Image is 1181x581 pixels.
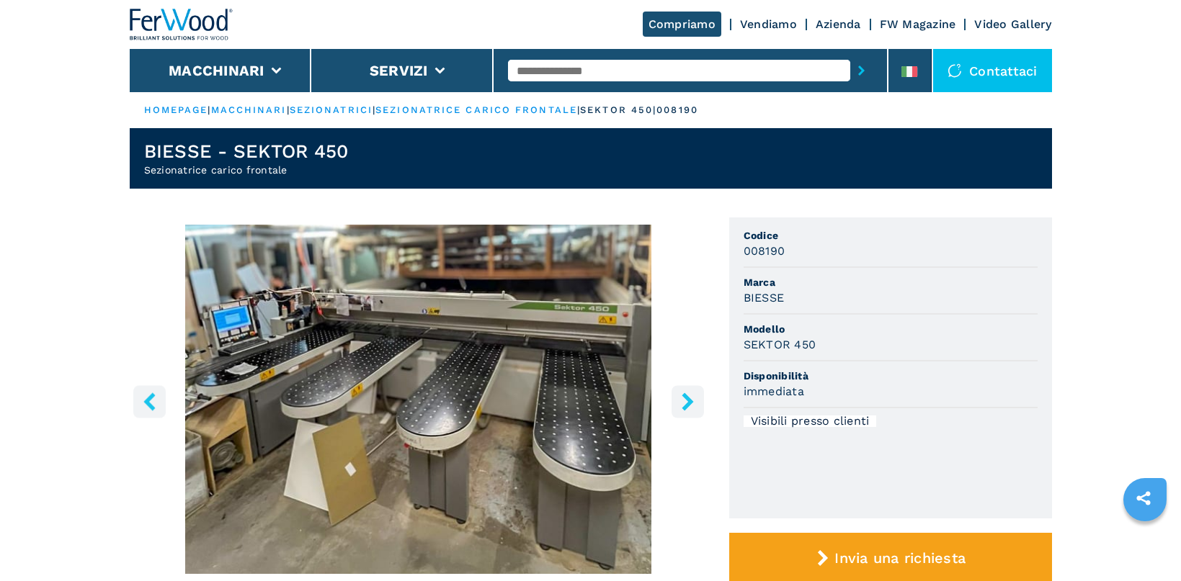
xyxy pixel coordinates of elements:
h3: SEKTOR 450 [744,336,816,353]
span: Modello [744,322,1038,336]
p: sektor 450 | [580,104,656,117]
a: sharethis [1126,480,1162,516]
button: right-button [672,385,704,418]
span: Codice [744,228,1038,243]
img: Ferwood [130,9,233,40]
h3: 008190 [744,243,785,259]
button: submit-button [850,54,873,87]
a: Vendiamo [740,17,797,31]
button: left-button [133,385,166,418]
a: Compriamo [643,12,721,37]
a: macchinari [211,104,287,115]
button: Macchinari [169,62,264,79]
a: FW Magazine [880,17,956,31]
p: 008190 [656,104,698,117]
a: Azienda [816,17,861,31]
h3: immediata [744,383,804,400]
h1: BIESSE - SEKTOR 450 [144,140,349,163]
span: | [287,104,290,115]
div: Contattaci [933,49,1052,92]
span: Disponibilità [744,369,1038,383]
h2: Sezionatrice carico frontale [144,163,349,177]
h3: BIESSE [744,289,785,306]
span: | [373,104,375,115]
div: Visibili presso clienti [744,415,877,427]
span: | [208,104,210,115]
a: sezionatrice carico frontale [375,104,577,115]
img: Sezionatrice carico frontale BIESSE SEKTOR 450 [130,225,708,574]
a: HOMEPAGE [144,104,208,115]
img: Contattaci [948,63,962,78]
span: Invia una richiesta [834,549,966,567]
button: Servizi [370,62,428,79]
span: | [577,104,580,115]
div: Go to Slide 1 [130,225,708,574]
a: sezionatrici [290,104,373,115]
a: Video Gallery [974,17,1051,31]
span: Marca [744,275,1038,289]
